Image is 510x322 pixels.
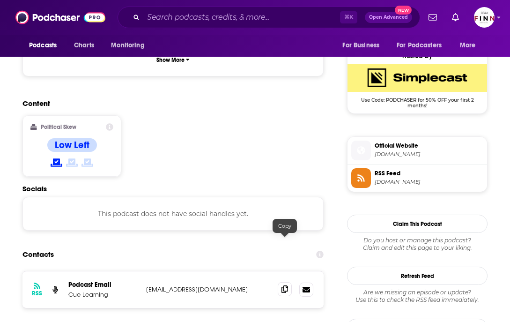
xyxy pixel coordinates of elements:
span: Monitoring [111,39,144,52]
span: Use Code: PODCHASER for 50% OFF your first 2 months! [347,92,487,109]
button: Refresh Feed [347,267,488,285]
span: Podcasts [29,39,57,52]
div: Claim and edit this page to your liking. [347,237,488,252]
span: Charts [74,39,94,52]
img: Podchaser - Follow, Share and Rate Podcasts [15,8,105,26]
a: Charts [68,37,100,54]
span: the-teachers-tool-kit-for-literacy.simplecast.com [375,151,483,158]
input: Search podcasts, credits, & more... [143,10,340,25]
span: More [460,39,476,52]
a: Show notifications dropdown [425,9,441,25]
button: Claim This Podcast [347,215,488,233]
button: open menu [22,37,69,54]
p: Cue Learning [68,291,139,299]
button: open menu [104,37,156,54]
img: User Profile [474,7,495,28]
span: For Business [342,39,379,52]
a: Show notifications dropdown [448,9,463,25]
span: Official Website [375,142,483,150]
button: open menu [391,37,455,54]
p: [EMAIL_ADDRESS][DOMAIN_NAME] [146,285,270,293]
div: Are we missing an episode or update? Use this to check the RSS feed immediately. [347,289,488,304]
span: Open Advanced [369,15,408,20]
div: Search podcasts, credits, & more... [118,7,420,28]
a: SimpleCast Deal: Use Code: PODCHASER for 50% OFF your first 2 months! [347,64,487,108]
span: New [395,6,412,15]
button: Open AdvancedNew [365,12,412,23]
button: open menu [336,37,391,54]
span: RSS Feed [375,169,483,178]
span: Do you host or manage this podcast? [347,237,488,244]
p: Podcast Email [68,281,139,289]
button: Show More [30,51,316,68]
div: Copy [273,219,297,233]
h2: Political Skew [41,124,76,130]
div: This podcast does not have social handles yet. [22,197,324,231]
h2: Content [22,99,316,108]
button: Show profile menu [474,7,495,28]
p: Show More [156,57,185,63]
span: Logged in as FINNMadison [474,7,495,28]
h2: Socials [22,184,324,193]
a: RSS Feed[DOMAIN_NAME] [351,168,483,188]
span: For Podcasters [397,39,442,52]
img: SimpleCast Deal: Use Code: PODCHASER for 50% OFF your first 2 months! [347,64,487,92]
h3: RSS [32,290,42,297]
span: ⌘ K [340,11,357,23]
a: Official Website[DOMAIN_NAME] [351,141,483,160]
span: feeds.simplecast.com [375,179,483,186]
h4: Low Left [55,139,89,151]
button: open menu [453,37,488,54]
h2: Contacts [22,246,54,263]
